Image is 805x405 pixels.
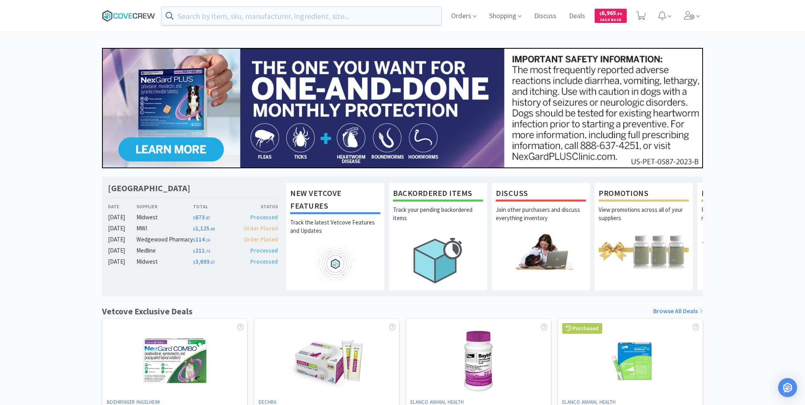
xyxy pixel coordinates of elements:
span: . 50 [616,11,622,16]
span: $ [599,11,601,16]
h1: New Vetcove Features [290,187,380,214]
img: 24562ba5414042f391a945fa418716b7_350.jpg [102,48,703,168]
div: MWI [136,224,193,233]
a: New Vetcove FeaturesTrack the latest Vetcove Features and Updates [286,183,385,290]
span: 3,693 [193,258,215,265]
p: View promotions across all of your suppliers [599,205,689,233]
img: hero_samples.png [701,233,792,269]
a: [DATE]Wedgewood Pharmacy$114.16Order Placed [108,235,278,244]
div: [DATE] [108,235,136,244]
span: . 87 [205,215,210,221]
div: Date [108,203,136,210]
p: Request free samples on the newest veterinary products [701,205,792,233]
img: hero_discuss.png [496,233,586,269]
a: Deals [566,13,588,20]
a: Backordered ItemsTrack your pending backordered items [389,183,488,290]
a: $6,965.50Cash Back [595,5,627,27]
div: Wedgewood Pharmacy [136,235,193,244]
span: Processed [250,247,278,254]
div: Status [235,203,278,210]
div: [DATE] [108,257,136,266]
span: Processed [250,213,278,221]
div: [DATE] [108,246,136,255]
div: Open Intercom Messenger [778,378,797,397]
span: 114 [193,236,210,243]
img: hero_backorders.png [393,233,483,287]
div: Midwest [136,257,193,266]
h1: [GEOGRAPHIC_DATA] [108,183,190,194]
span: 1,125 [193,224,215,232]
span: Order Placed [244,224,278,232]
a: [DATE]Midwest$3,693.57Processed [108,257,278,266]
span: 211 [193,247,210,254]
span: Processed [250,258,278,265]
span: $ [193,249,195,254]
img: hero_promotions.png [599,233,689,269]
div: Total [193,203,236,210]
div: Medline [136,246,193,255]
span: . 60 [210,226,215,232]
span: $ [193,260,195,265]
a: Discuss [531,13,559,20]
h1: Discuss [496,187,586,202]
a: Browse All Deals [653,306,703,316]
input: Search by item, sku, manufacturer, ingredient, size... [162,7,441,25]
span: Cash Back [599,18,622,23]
a: [DATE]MWI$1,125.60Order Placed [108,224,278,233]
span: 6,965 [599,9,622,17]
a: [DATE]Midwest$673.87Processed [108,213,278,222]
span: $ [193,238,195,243]
div: [DATE] [108,213,136,222]
span: . 72 [205,249,210,254]
a: PromotionsView promotions across all of your suppliers [594,183,693,290]
span: 673 [193,213,210,221]
span: . 57 [210,260,215,265]
a: DiscussJoin other purchasers and discuss everything inventory [491,183,590,290]
p: Track the latest Vetcove Features and Updates [290,218,380,246]
h1: Backordered Items [393,187,483,202]
div: Midwest [136,213,193,222]
span: . 16 [205,238,210,243]
span: $ [193,215,195,221]
h1: Promotions [599,187,689,202]
span: Order Placed [244,236,278,243]
img: hero_feature_roadmap.png [290,246,380,282]
a: Free SamplesRequest free samples on the newest veterinary products [697,183,796,290]
h1: Free Samples [701,187,792,202]
a: [DATE]Medline$211.72Processed [108,246,278,255]
h1: Vetcove Exclusive Deals [102,304,193,318]
div: [DATE] [108,224,136,233]
p: Track your pending backordered items [393,205,483,233]
span: $ [193,226,195,232]
p: Join other purchasers and discuss everything inventory [496,205,586,233]
div: Supplier [136,203,193,210]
